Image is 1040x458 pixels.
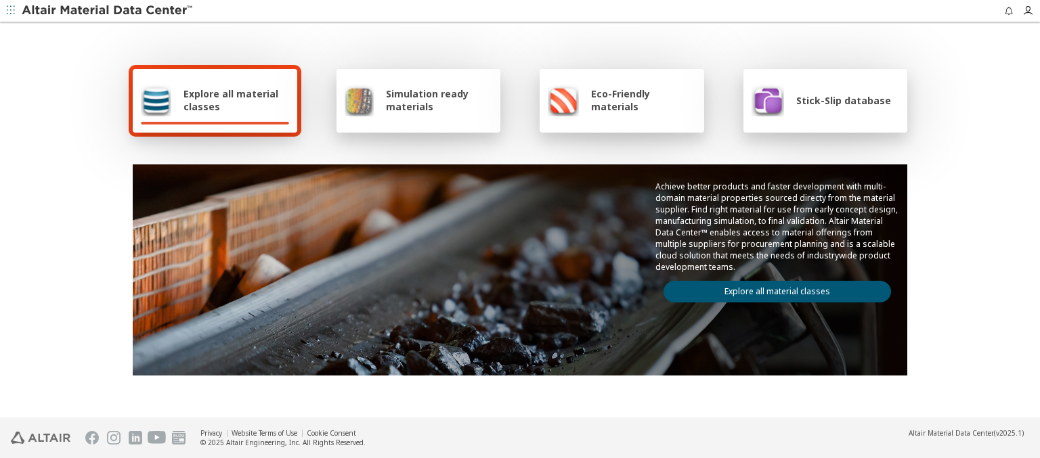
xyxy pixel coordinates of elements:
[183,87,289,113] span: Explore all material classes
[141,84,171,116] img: Explore all material classes
[22,4,194,18] img: Altair Material Data Center
[796,94,891,107] span: Stick-Slip database
[909,428,994,438] span: Altair Material Data Center
[307,428,356,438] a: Cookie Consent
[664,281,891,302] a: Explore all material classes
[232,428,297,438] a: Website Terms of Use
[200,428,222,438] a: Privacy
[11,432,70,444] img: Altair Engineering
[655,181,899,273] p: Achieve better products and faster development with multi-domain material properties sourced dire...
[345,84,374,116] img: Simulation ready materials
[909,428,1024,438] div: (v2025.1)
[548,84,579,116] img: Eco-Friendly materials
[386,87,492,113] span: Simulation ready materials
[200,438,366,447] div: © 2025 Altair Engineering, Inc. All Rights Reserved.
[591,87,695,113] span: Eco-Friendly materials
[752,84,784,116] img: Stick-Slip database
